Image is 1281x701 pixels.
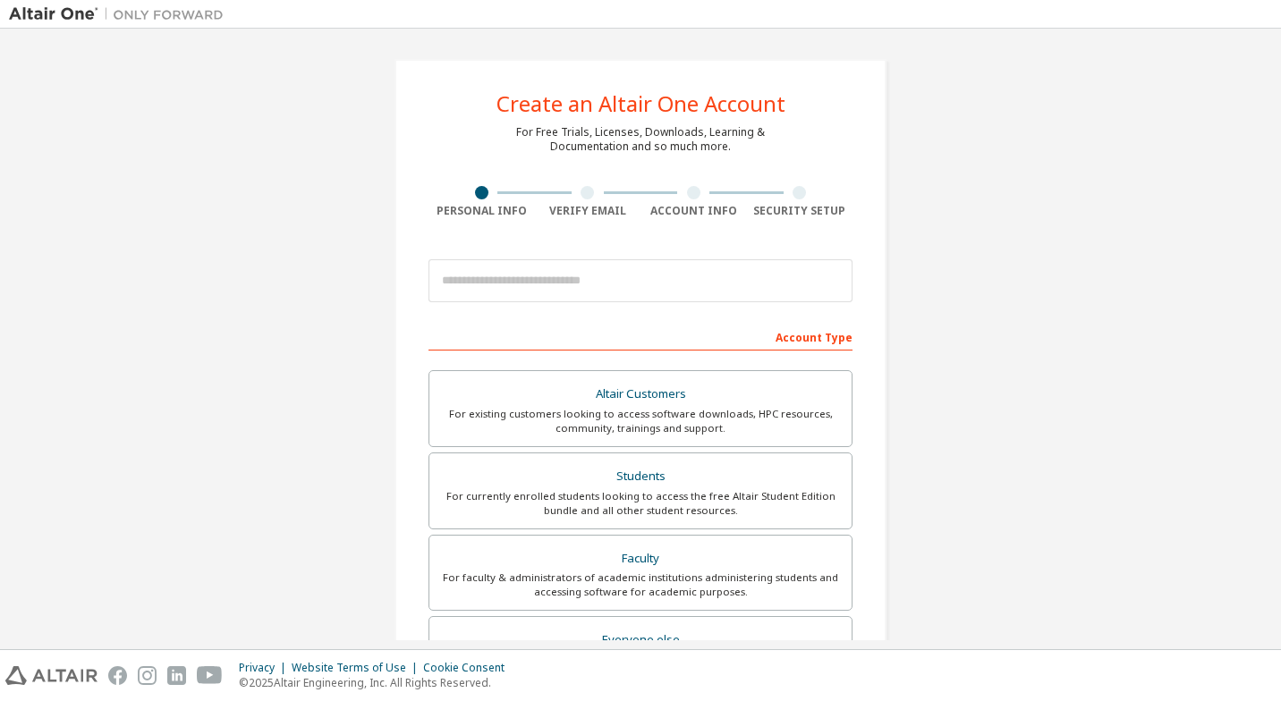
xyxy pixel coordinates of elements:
div: For Free Trials, Licenses, Downloads, Learning & Documentation and so much more. [516,125,765,154]
img: altair_logo.svg [5,666,98,685]
div: For existing customers looking to access software downloads, HPC resources, community, trainings ... [440,407,841,435]
img: instagram.svg [138,666,157,685]
div: Privacy [239,661,292,675]
div: Account Type [428,322,853,350]
div: Account Info [640,204,747,218]
p: © 2025 Altair Engineering, Inc. All Rights Reserved. [239,675,515,690]
img: Altair One [9,5,233,23]
div: Cookie Consent [423,661,515,675]
div: Security Setup [747,204,853,218]
div: Altair Customers [440,382,841,407]
div: Verify Email [535,204,641,218]
img: linkedin.svg [167,666,186,685]
div: For currently enrolled students looking to access the free Altair Student Edition bundle and all ... [440,489,841,518]
div: Faculty [440,546,841,571]
img: youtube.svg [197,666,223,685]
div: Website Terms of Use [292,661,423,675]
div: Personal Info [428,204,535,218]
div: Everyone else [440,628,841,653]
img: facebook.svg [108,666,127,685]
div: Students [440,464,841,489]
div: Create an Altair One Account [496,93,785,114]
div: For faculty & administrators of academic institutions administering students and accessing softwa... [440,570,841,599]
